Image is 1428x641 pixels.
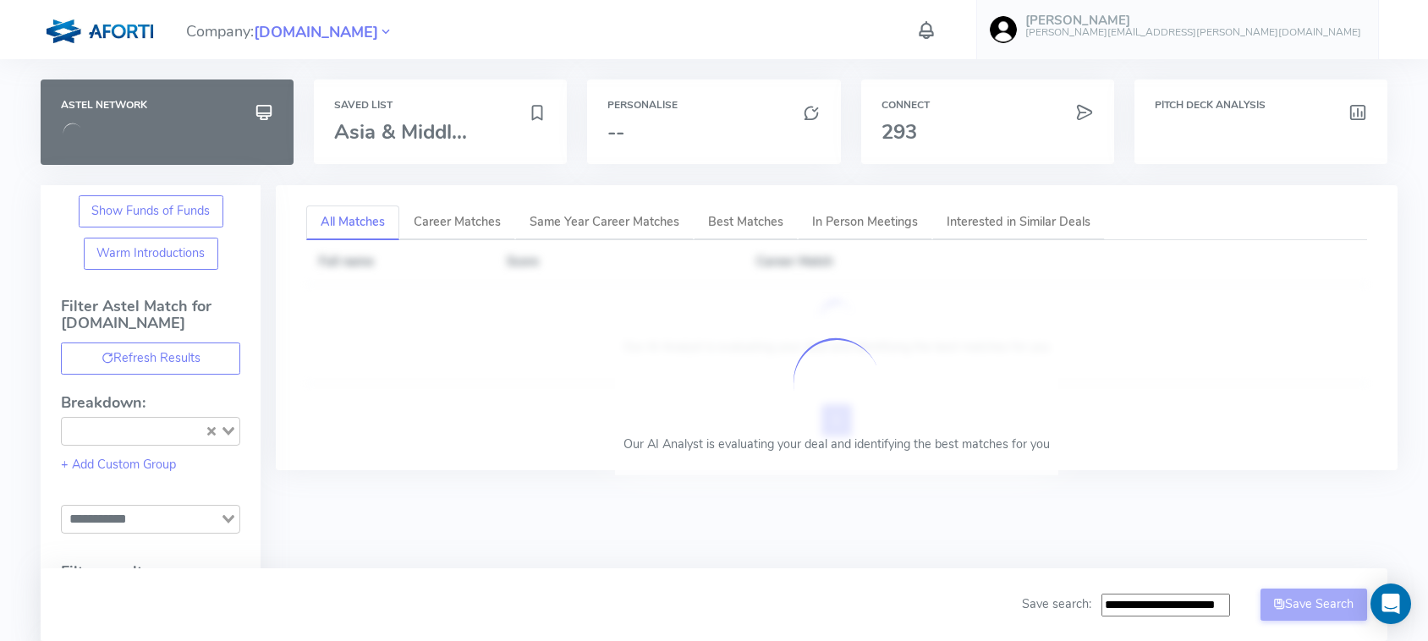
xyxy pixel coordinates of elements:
[334,118,467,145] span: Asia & Middl...
[61,505,240,534] div: Search for option
[61,564,240,581] h4: Filter results:
[743,240,1366,284] th: Career Match
[61,395,240,412] h4: Breakdown:
[694,205,798,240] a: Best Matches
[306,240,493,284] th: Full name
[882,118,917,145] span: 293
[186,15,393,45] span: Company:
[1025,14,1361,28] h5: [PERSON_NAME]
[414,213,501,230] span: Career Matches
[882,100,1094,111] h6: Connect
[493,240,743,284] th: Score
[79,195,223,227] button: Show Funds of Funds
[1155,100,1367,111] h6: Pitch Deck Analysis
[708,213,783,230] span: Best Matches
[932,205,1105,240] a: Interested in Similar Deals
[607,118,624,145] span: --
[399,205,515,240] a: Career Matches
[515,205,694,240] a: Same Year Career Matches
[530,213,679,230] span: Same Year Career Matches
[798,205,932,240] a: In Person Meetings
[321,213,385,230] span: All Matches
[947,213,1090,230] span: Interested in Similar Deals
[61,299,240,342] h4: Filter Astel Match for [DOMAIN_NAME]
[61,417,240,446] div: Search for option
[623,436,1050,454] p: Our AI Analyst is evaluating your deal and identifying the best matches for you
[1370,583,1411,624] div: Open Intercom Messenger
[207,422,216,441] button: Clear Selected
[80,421,203,441] input: Search for option
[254,21,378,44] span: [DOMAIN_NAME]
[1022,595,1091,612] span: Save search:
[1025,27,1361,38] h6: [PERSON_NAME][EMAIL_ADDRESS][PERSON_NAME][DOMAIN_NAME]
[306,205,399,240] a: All Matches
[334,100,546,111] h6: Saved List
[812,213,918,230] span: In Person Meetings
[61,342,240,375] button: Refresh Results
[607,100,820,111] h6: Personalise
[990,16,1017,43] img: user-image
[61,100,273,111] h6: Astel Network
[254,21,378,41] a: [DOMAIN_NAME]
[61,456,176,473] a: + Add Custom Group
[63,509,218,529] input: Search for option
[84,238,218,270] button: Warm Introductions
